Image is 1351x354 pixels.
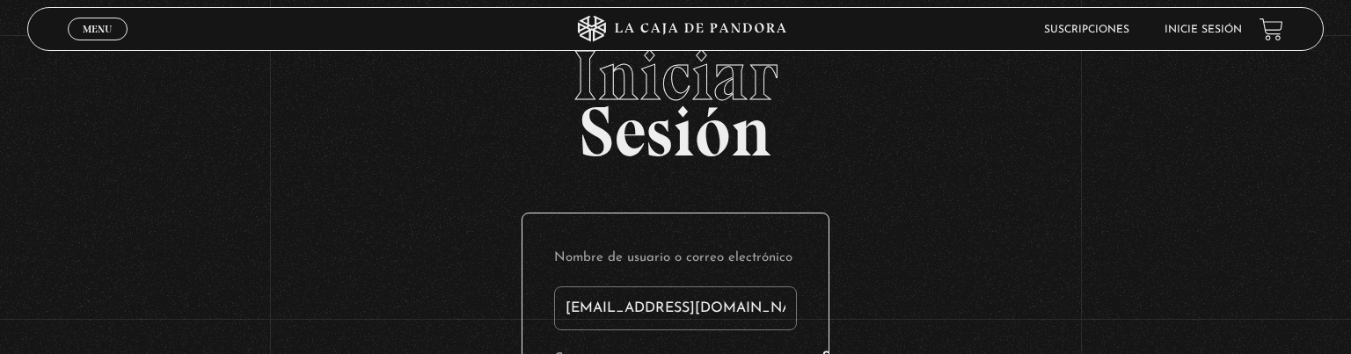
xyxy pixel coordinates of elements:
a: Suscripciones [1044,25,1129,35]
span: Cerrar [77,39,119,51]
a: Inicie sesión [1165,25,1242,35]
span: Iniciar [27,40,1325,111]
h2: Sesión [27,40,1325,153]
label: Nombre de usuario o correo electrónico [554,245,797,272]
a: View your shopping cart [1260,18,1283,41]
span: Menu [83,24,112,34]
